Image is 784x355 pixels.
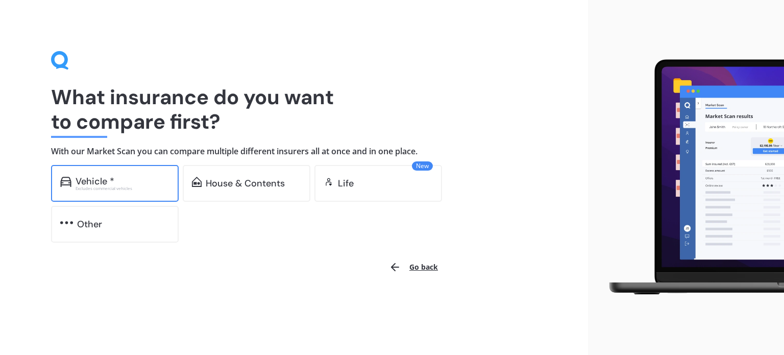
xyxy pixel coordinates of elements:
img: other.81dba5aafe580aa69f38.svg [60,218,73,228]
h4: With our Market Scan you can compare multiple different insurers all at once and in one place. [51,146,537,157]
img: car.f15378c7a67c060ca3f3.svg [60,177,71,187]
div: House & Contents [206,178,285,188]
h1: What insurance do you want to compare first? [51,85,537,134]
img: laptop.webp [596,54,784,301]
div: Life [338,178,354,188]
div: Other [77,219,102,229]
div: Excludes commercial vehicles [76,186,169,191]
div: Vehicle * [76,176,114,186]
img: home-and-contents.b802091223b8502ef2dd.svg [192,177,202,187]
button: Go back [383,255,444,279]
span: New [412,161,433,171]
img: life.f720d6a2d7cdcd3ad642.svg [324,177,334,187]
